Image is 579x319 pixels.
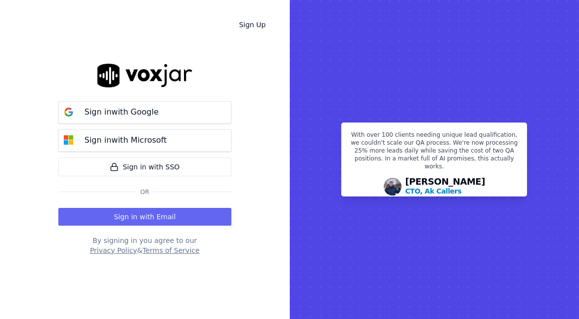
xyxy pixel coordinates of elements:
[97,64,192,87] img: logo
[58,158,231,176] a: Sign in with SSO
[58,236,231,255] div: By signing in you agree to our &
[384,178,401,196] img: Avatar
[59,102,79,122] img: google Sign in button
[85,106,159,118] p: Sign in with Google
[405,177,486,196] div: [PERSON_NAME]
[58,101,231,123] button: Sign inwith Google
[85,134,167,146] p: Sign in with Microsoft
[136,188,153,196] span: Or
[142,245,199,255] button: Terms of Service
[90,245,137,255] button: Privacy Policy
[405,186,462,196] p: CTO, Ak Callers
[58,208,231,226] button: Sign in with Email
[58,129,231,152] button: Sign inwith Microsoft
[59,130,79,150] img: microsoft Sign in button
[348,131,521,174] p: With over 100 clients needing unique lead qualification, we couldn't scale our QA process. We're ...
[231,16,273,34] a: Sign Up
